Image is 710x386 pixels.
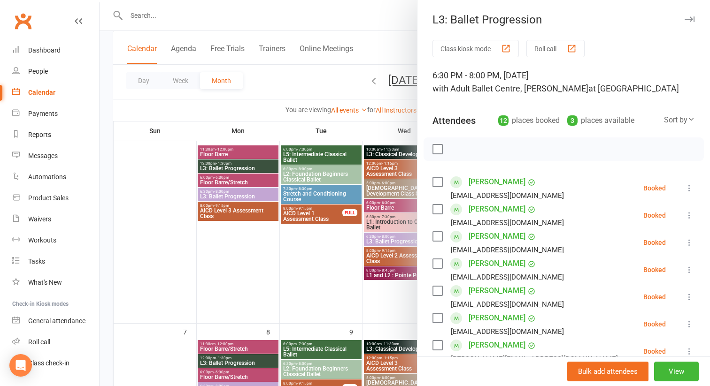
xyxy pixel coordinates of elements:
button: Bulk add attendees [567,362,648,381]
div: What's New [28,279,62,286]
div: Messages [28,152,58,159]
a: Tasks [12,251,99,272]
a: Workouts [12,230,99,251]
div: Tasks [28,257,45,265]
button: View [654,362,699,381]
div: Payments [28,110,58,117]
div: Booked [643,321,666,327]
a: [PERSON_NAME] [469,229,525,244]
div: Booked [643,348,666,355]
a: [PERSON_NAME] [469,174,525,189]
div: Booked [643,294,666,300]
div: places available [567,114,634,127]
a: Reports [12,124,99,145]
a: Roll call [12,332,99,353]
div: Dashboard [28,46,61,54]
div: [EMAIL_ADDRESS][DOMAIN_NAME] [451,271,564,283]
div: places booked [498,114,560,127]
div: 3 [567,115,578,126]
a: [PERSON_NAME] [469,256,525,271]
div: Booked [643,239,666,246]
a: Dashboard [12,40,99,61]
div: Reports [28,131,51,138]
div: Product Sales [28,194,69,202]
a: What's New [12,272,99,293]
div: [EMAIL_ADDRESS][DOMAIN_NAME] [451,189,564,202]
div: General attendance [28,317,85,325]
a: General attendance kiosk mode [12,310,99,332]
a: Messages [12,145,99,167]
div: Attendees [432,114,476,127]
div: Open Intercom Messenger [9,354,32,377]
div: Automations [28,173,66,181]
div: 6:30 PM - 8:00 PM, [DATE] [432,69,695,95]
a: Product Sales [12,188,99,209]
div: Booked [643,212,666,219]
div: Waivers [28,215,51,223]
span: at [GEOGRAPHIC_DATA] [588,83,679,93]
a: Calendar [12,82,99,103]
div: Workouts [28,236,56,244]
div: [EMAIL_ADDRESS][DOMAIN_NAME] [451,217,564,229]
div: 12 [498,115,509,126]
a: Payments [12,103,99,124]
a: [PERSON_NAME] [469,310,525,325]
div: People [28,68,48,75]
div: Booked [643,185,666,191]
div: [EMAIL_ADDRESS][DOMAIN_NAME] [451,298,564,310]
div: Calendar [28,89,55,96]
a: People [12,61,99,82]
a: [PERSON_NAME] [469,283,525,298]
div: Sort by [664,114,695,126]
div: Booked [643,266,666,273]
span: with Adult Ballet Centre, [PERSON_NAME] [432,83,588,93]
a: Class kiosk mode [12,353,99,374]
a: Clubworx [11,9,35,33]
button: Class kiosk mode [432,40,519,57]
div: [EMAIL_ADDRESS][DOMAIN_NAME] [451,244,564,256]
div: [EMAIL_ADDRESS][DOMAIN_NAME] [451,325,564,338]
div: Class check-in [28,359,69,367]
div: [PERSON_NAME][EMAIL_ADDRESS][DOMAIN_NAME] [451,353,618,365]
a: Automations [12,167,99,188]
div: Roll call [28,338,50,346]
a: [PERSON_NAME] [469,202,525,217]
a: [PERSON_NAME] [469,338,525,353]
a: Waivers [12,209,99,230]
button: Roll call [526,40,585,57]
div: L3: Ballet Progression [417,13,710,26]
